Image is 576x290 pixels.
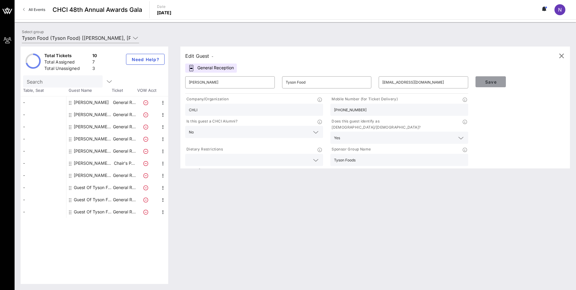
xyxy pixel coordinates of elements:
div: Guest Of Tyson Food [74,194,112,206]
span: Ticket [112,88,136,94]
p: General R… [112,109,136,121]
p: General R… [112,96,136,109]
div: Rosa Lovaton Tyson Foods [74,169,112,181]
div: Jordan Riche Tyson Foods [74,133,112,145]
p: Mobile Number (for Ticket Delivery) [330,96,398,102]
div: - [21,169,66,181]
div: Total Unassigned [44,65,90,73]
div: Total Assigned [44,59,90,67]
span: N [558,7,562,13]
input: First Name* [189,78,271,87]
p: Chair's P… [112,157,136,169]
div: Edit Guest [185,52,213,60]
div: General Reception [185,64,237,73]
div: Total Tickets [44,53,90,60]
div: - [21,157,66,169]
div: Kaycee Bidwell Tyson Foods [74,145,112,157]
div: Guest Of Tyson Food [74,181,112,194]
div: - [21,181,66,194]
div: No [185,126,323,138]
a: All Events [19,5,49,15]
p: General R… [112,206,136,218]
p: Dietary Restrictions [185,146,223,153]
div: No [189,130,194,134]
p: General R… [112,194,136,206]
div: - [21,145,66,157]
div: 7 [92,59,97,67]
p: General R… [112,181,136,194]
div: Enrique Avila Tyson Foods [74,121,112,133]
p: General R… [112,133,136,145]
p: Sponsor Group Name [330,146,371,153]
p: General R… [112,145,136,157]
div: - [21,133,66,145]
span: Need Help? [131,57,159,62]
div: - [21,109,66,121]
span: Save [480,79,501,85]
div: N [554,4,565,15]
input: Last Name* [286,78,368,87]
div: 3 [92,65,97,73]
div: - [21,96,66,109]
div: Guest Of Tyson Food [74,206,112,218]
div: - [21,194,66,206]
div: Chevon Fuller Tyson Foods [74,109,112,121]
p: General R… [112,169,136,181]
div: Yes [334,136,340,140]
button: Need Help? [126,54,165,65]
p: [DATE] [157,10,172,16]
p: Does this guest identify as [DEMOGRAPHIC_DATA]/[DEMOGRAPHIC_DATA]? [330,118,463,130]
span: Guest Name [66,88,112,94]
div: - [21,121,66,133]
span: CHCI 48th Annual Awards Gala [53,5,142,14]
div: Belinda Garza [74,96,109,109]
input: Email* [382,78,465,87]
button: Save [475,76,506,87]
p: General R… [112,121,136,133]
div: Nora Venegas Tyson Foods [74,157,112,169]
div: Yes [330,132,468,144]
span: Table, Seat [21,88,66,94]
span: - [212,54,213,59]
span: All Events [29,7,45,12]
p: Date [157,4,172,10]
p: Is this guest a CHCI Alumni? [185,118,237,125]
span: VOW Acct [136,88,157,94]
p: Company/Organization [185,96,229,102]
div: 10 [92,53,97,60]
label: Select group [22,29,44,34]
div: - [21,206,66,218]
